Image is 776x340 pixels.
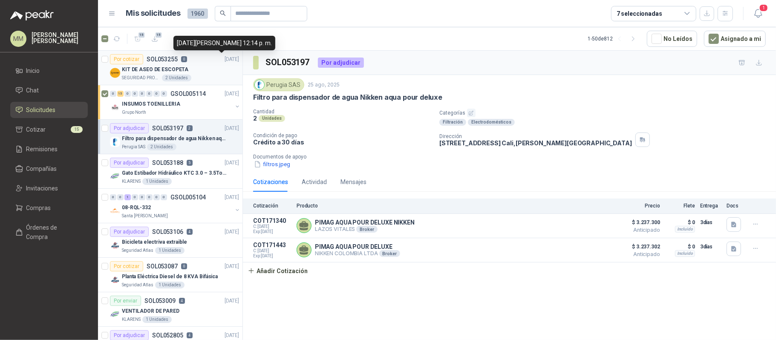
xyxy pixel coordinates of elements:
[147,56,178,62] p: SOL053255
[253,248,291,254] span: C: [DATE]
[259,115,285,122] div: Unidades
[144,298,176,304] p: SOL053009
[665,242,695,252] p: $ 0
[253,224,291,229] span: C: [DATE]
[439,119,466,126] div: Filtración
[110,89,241,116] a: 0 15 0 0 0 0 0 0 GSOL005114[DATE] Company LogoINSUMOS TOENILLERIAGrupo North
[117,91,124,97] div: 15
[617,203,660,209] p: Precio
[750,6,766,21] button: 1
[126,7,181,20] h1: Mis solicitudes
[617,217,660,228] span: $ 3.237.300
[439,139,632,147] p: [STREET_ADDRESS] Cali , [PERSON_NAME][GEOGRAPHIC_DATA]
[187,332,193,338] p: 4
[26,223,80,242] span: Órdenes de Compra
[98,292,242,327] a: Por enviarSOL0530094[DATE] Company LogoVENTILADOR DE PAREDKLARENS1 Unidades
[617,228,660,233] span: Anticipado
[110,194,116,200] div: 0
[181,263,187,269] p: 0
[315,250,400,257] p: NIKKEN COLOMBIA LTDA
[122,66,188,74] p: KIT DE ASEO DE ESCOPETA
[161,91,167,97] div: 0
[170,91,206,97] p: GSOL005114
[675,226,695,233] div: Incluido
[161,194,167,200] div: 0
[225,55,239,63] p: [DATE]
[122,273,218,281] p: Planta Eléctrica Diesel de 8 KVA Bifásica
[98,51,242,85] a: Por cotizarSOL0532550[DATE] Company LogoKIT DE ASEO DE ESCOPETASEGURIDAD PROVISER LTDA2 Unidades
[110,102,120,112] img: Company Logo
[110,227,149,237] div: Por adjudicar
[253,138,433,146] p: Crédito a 30 días
[26,203,51,213] span: Compras
[356,226,377,233] div: Broker
[10,161,88,177] a: Compañías
[10,63,88,79] a: Inicio
[122,282,153,288] p: Seguridad Atlas
[253,203,291,209] p: Cotización
[98,120,242,154] a: Por adjudicarSOL0531972[DATE] Company LogoFiltro para dispensador de agua Nikken aqua pour deluxe...
[139,194,145,200] div: 0
[617,9,662,18] div: 7 seleccionadas
[138,32,146,38] span: 15
[110,192,241,219] a: 0 0 1 0 0 0 0 0 GSOL005104[DATE] Company Logo08-RQL-332Santa [PERSON_NAME]
[700,217,721,228] p: 3 días
[26,144,58,154] span: Remisiones
[225,193,239,202] p: [DATE]
[187,229,193,235] p: 4
[727,203,744,209] p: Docs
[122,204,151,212] p: 08-RQL-332
[10,141,88,157] a: Remisiones
[71,126,83,133] span: 15
[122,109,146,116] p: Grupo North
[110,68,120,78] img: Company Logo
[10,10,54,20] img: Logo peakr
[225,331,239,340] p: [DATE]
[225,159,239,167] p: [DATE]
[225,90,239,98] p: [DATE]
[468,119,515,126] div: Electrodomésticos
[253,254,291,259] span: Exp: [DATE]
[110,54,143,64] div: Por cotizar
[131,32,144,46] button: 15
[187,160,193,166] p: 5
[26,184,58,193] span: Invitaciones
[32,32,88,44] p: [PERSON_NAME] [PERSON_NAME]
[315,243,400,250] p: PIMAG AQUA POUR DELUXE
[110,275,120,285] img: Company Logo
[308,81,340,89] p: 25 ago, 2025
[152,332,183,338] p: SOL052805
[225,262,239,271] p: [DATE]
[153,194,160,200] div: 0
[110,240,120,251] img: Company Logo
[225,124,239,133] p: [DATE]
[253,78,304,91] div: Perugia SAS
[117,194,124,200] div: 0
[26,66,40,75] span: Inicio
[220,10,226,16] span: search
[152,160,183,166] p: SOL053188
[155,32,163,38] span: 15
[253,242,291,248] p: COT171443
[665,203,695,209] p: Flete
[110,296,141,306] div: Por enviar
[122,169,228,177] p: Gato Estibador Hidráulico KTC 3.0 – 3.5Ton 1.2mt HPT
[315,219,415,226] p: PIMAG AQUA POUR DELUXE NIKKEN
[253,154,773,160] p: Documentos de apoyo
[665,217,695,228] p: $ 0
[243,262,313,279] button: Añadir Cotización
[122,213,168,219] p: Santa [PERSON_NAME]
[26,125,46,134] span: Cotizar
[110,309,120,320] img: Company Logo
[588,32,640,46] div: 1 - 50 de 812
[110,206,120,216] img: Company Logo
[110,123,149,133] div: Por adjudicar
[170,194,206,200] p: GSOL005104
[122,238,187,246] p: Bicicleta electriva extraible
[122,100,180,108] p: INSUMOS TOENILLERIA
[146,91,153,97] div: 0
[340,177,366,187] div: Mensajes
[255,80,264,89] img: Company Logo
[147,263,178,269] p: SOL053087
[179,298,185,304] p: 4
